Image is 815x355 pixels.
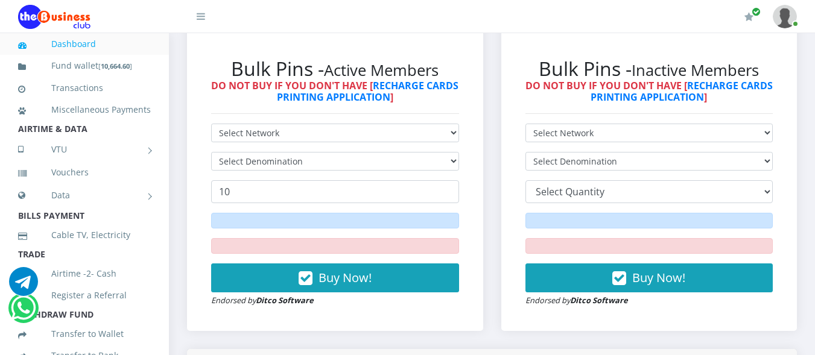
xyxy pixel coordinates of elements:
a: Dashboard [18,30,151,58]
small: Active Members [324,60,439,81]
a: Register a Referral [18,281,151,309]
b: 10,664.60 [101,61,130,71]
a: Cable TV, Electricity [18,221,151,249]
img: Logo [18,5,90,29]
a: RECHARGE CARDS PRINTING APPLICATION [591,79,773,104]
button: Buy Now! [211,263,459,292]
small: Inactive Members [632,60,759,81]
small: Endorsed by [211,295,314,306]
small: Endorsed by [525,295,628,306]
a: Miscellaneous Payments [18,96,151,124]
strong: Ditco Software [570,295,628,306]
span: Renew/Upgrade Subscription [752,7,761,16]
input: Enter Quantity [211,180,459,203]
button: Buy Now! [525,263,773,292]
i: Renew/Upgrade Subscription [744,12,753,22]
a: Chat for support [11,303,36,322]
strong: DO NOT BUY IF YOU DON'T HAVE [ ] [525,79,773,104]
a: RECHARGE CARDS PRINTING APPLICATION [277,79,459,104]
a: Transfer to Wallet [18,320,151,348]
a: Data [18,180,151,210]
h2: Bulk Pins - [525,57,773,80]
span: Buy Now! [319,269,372,286]
a: Chat for support [9,276,38,296]
a: Vouchers [18,159,151,186]
strong: DO NOT BUY IF YOU DON'T HAVE [ ] [211,79,458,104]
img: User [773,5,797,28]
a: Airtime -2- Cash [18,260,151,287]
a: Transactions [18,74,151,102]
a: VTU [18,134,151,165]
small: [ ] [98,61,132,71]
strong: Ditco Software [256,295,314,306]
h2: Bulk Pins - [211,57,459,80]
a: Fund wallet[10,664.60] [18,52,151,80]
span: Buy Now! [632,269,685,286]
